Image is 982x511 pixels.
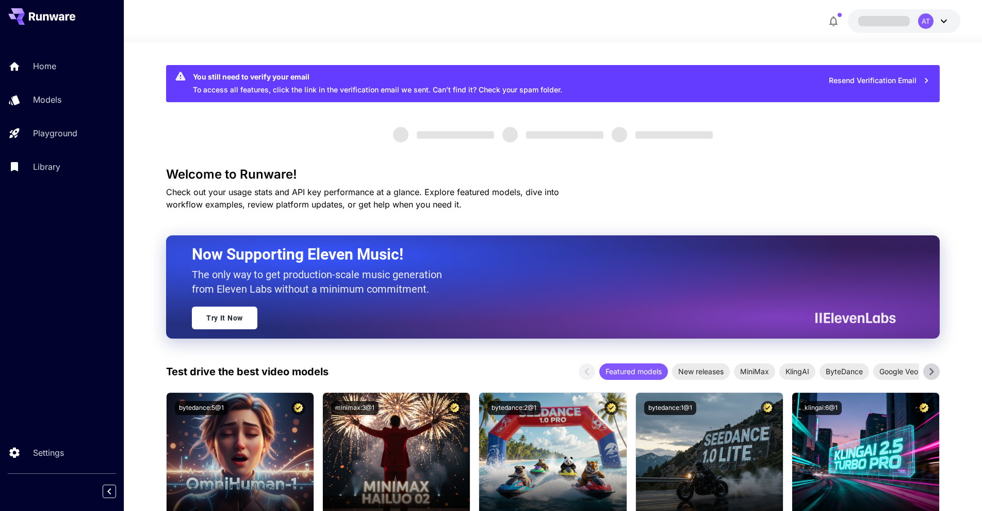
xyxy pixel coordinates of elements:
span: KlingAI [779,366,815,377]
button: Certified Model – Vetted for best performance and includes a commercial license. [448,401,462,415]
button: Certified Model – Vetted for best performance and includes a commercial license. [604,401,618,415]
div: ByteDance [820,363,869,380]
button: Certified Model – Vetted for best performance and includes a commercial license. [291,401,305,415]
div: Google Veo [873,363,924,380]
span: Google Veo [873,366,924,377]
div: MiniMax [734,363,775,380]
div: Collapse sidebar [110,482,124,501]
div: Featured models [599,363,668,380]
button: Certified Model – Vetted for best performance and includes a commercial license. [761,401,775,415]
p: Test drive the best video models [166,364,329,379]
div: New releases [672,363,730,380]
span: Featured models [599,366,668,377]
button: Collapse sidebar [103,485,116,498]
p: Playground [33,127,77,139]
div: KlingAI [779,363,815,380]
button: bytedance:1@1 [644,401,696,415]
p: Settings [33,446,64,459]
button: Certified Model – Vetted for best performance and includes a commercial license. [917,401,931,415]
p: Models [33,93,61,106]
div: To access all features, click the link in the verification email we sent. Can’t find it? Check yo... [193,68,562,99]
h2: Now Supporting Eleven Music! [192,245,888,264]
h3: Welcome to Runware! [166,167,940,182]
button: bytedance:2@1 [487,401,541,415]
button: Resend Verification Email [823,70,936,91]
span: MiniMax [734,366,775,377]
a: Try It Now [192,307,257,329]
span: ByteDance [820,366,869,377]
span: New releases [672,366,730,377]
button: klingai:6@1 [800,401,842,415]
button: minimax:3@1 [331,401,379,415]
p: Home [33,60,56,72]
p: The only way to get production-scale music generation from Eleven Labs without a minimum commitment. [192,267,450,296]
div: AT [918,13,934,29]
button: bytedance:5@1 [175,401,228,415]
button: AT [848,9,960,33]
div: You still need to verify your email [193,71,562,82]
span: Check out your usage stats and API key performance at a glance. Explore featured models, dive int... [166,187,559,210]
p: Library [33,161,60,173]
